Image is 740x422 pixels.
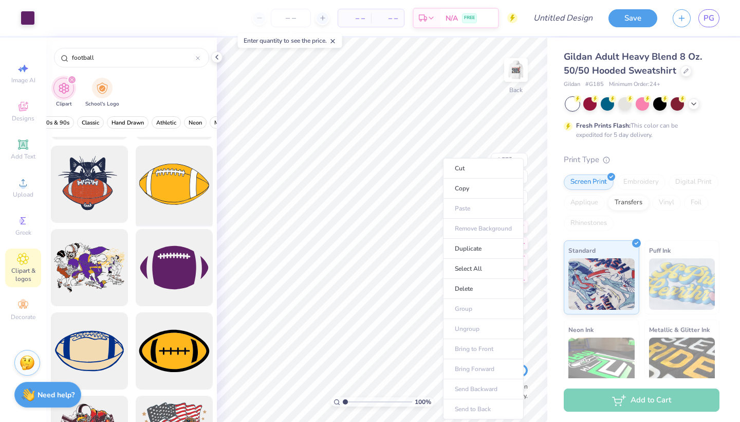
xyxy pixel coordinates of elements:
[344,13,365,24] span: – –
[238,33,342,48] div: Enter quantity to see the price.
[97,82,108,94] img: School's Logo Image
[107,116,149,129] button: filter button
[525,8,601,28] input: Untitled Design
[11,76,35,84] span: Image AI
[443,158,524,179] li: Cut
[443,279,524,299] li: Delete
[576,121,702,139] div: This color can be expedited for 5 day delivery.
[85,78,119,108] button: filter button
[649,245,671,256] span: Puff Ink
[585,80,604,89] span: # G185
[11,152,35,161] span: Add Text
[564,216,614,231] div: Rhinestones
[568,258,635,310] img: Standard
[564,50,702,77] span: Gildan Adult Heavy Blend 8 Oz. 50/50 Hooded Sweatshirt
[43,119,69,127] span: 80s & 90s
[617,174,665,190] div: Embroidery
[53,78,74,108] div: filter for Clipart
[576,121,631,130] strong: Fresh Prints Flash:
[214,119,241,127] span: Minimalist
[564,80,580,89] span: Gildan
[156,119,176,127] span: Athletic
[564,195,605,210] div: Applique
[38,116,74,129] button: filter button
[443,239,524,259] li: Duplicate
[13,190,33,199] span: Upload
[464,14,475,22] span: FREE
[608,195,649,210] div: Transfers
[58,82,70,94] img: Clipart Image
[377,13,398,24] span: – –
[652,195,681,210] div: Vinyl
[56,100,72,108] span: Clipart
[443,259,524,279] li: Select All
[669,174,718,190] div: Digital Print
[509,85,523,95] div: Back
[189,119,202,127] span: Neon
[210,116,246,129] button: filter button
[609,80,660,89] span: Minimum Order: 24 +
[443,179,524,199] li: Copy
[649,338,715,389] img: Metallic & Glitter Ink
[152,116,181,129] button: filter button
[415,397,431,407] span: 100 %
[85,78,119,108] div: filter for School's Logo
[684,195,708,210] div: Foil
[568,245,596,256] span: Standard
[704,12,714,24] span: PG
[446,13,458,24] span: N/A
[15,228,31,237] span: Greek
[71,52,196,63] input: Try "Stars"
[82,119,99,127] span: Classic
[568,324,594,335] span: Neon Ink
[564,154,719,166] div: Print Type
[184,116,207,129] button: filter button
[38,390,75,400] strong: Need help?
[53,78,74,108] button: filter button
[12,114,34,122] span: Designs
[77,116,104,129] button: filter button
[568,338,635,389] img: Neon Ink
[649,258,715,310] img: Puff Ink
[506,60,526,80] img: Back
[649,324,710,335] span: Metallic & Glitter Ink
[608,9,657,27] button: Save
[564,174,614,190] div: Screen Print
[85,100,119,108] span: School's Logo
[271,9,311,27] input: – –
[5,267,41,283] span: Clipart & logos
[698,9,719,27] a: PG
[11,313,35,321] span: Decorate
[112,119,144,127] span: Hand Drawn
